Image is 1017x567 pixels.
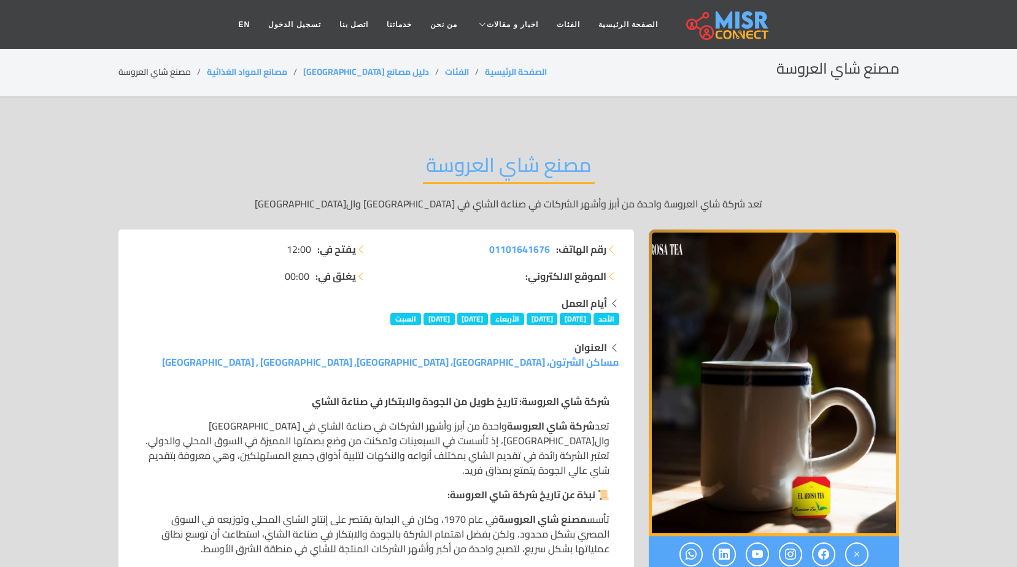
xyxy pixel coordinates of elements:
[466,13,547,36] a: اخبار و مقالات
[547,13,589,36] a: الفئات
[686,9,768,40] img: main.misr_connect
[490,313,524,325] span: الأربعاء
[527,313,558,325] span: [DATE]
[118,66,207,79] li: مصنع شاي العروسة
[489,240,550,258] span: 01101641676
[485,64,547,80] a: الصفحة الرئيسية
[423,313,455,325] span: [DATE]
[447,485,609,504] strong: 📜 نبذة عن تاريخ شركة شاي العروسة:
[556,242,606,256] strong: رقم الهاتف:
[259,13,330,36] a: تسجيل الدخول
[390,313,421,325] span: السبت
[489,242,550,256] a: 01101641676
[303,64,429,80] a: دليل مصانع [GEOGRAPHIC_DATA]
[287,242,311,256] span: 12:00
[423,153,595,184] h2: مصنع شاي العروسة
[498,510,587,528] strong: مصنع شاي العروسة
[594,313,619,325] span: الأحد
[525,269,606,283] strong: الموقع الالكتروني:
[562,294,607,312] strong: أيام العمل
[143,512,609,556] p: تأسس في عام 1970، وكان في البداية يقتصر على إنتاج الشاي المحلي وتوزيعه في السوق المصري بشكل محدود...
[649,229,899,536] img: مصنع شاي العروسة
[445,64,469,80] a: الفئات
[162,353,619,371] a: مساكن الشرتون، [GEOGRAPHIC_DATA]، [GEOGRAPHIC_DATA], [GEOGRAPHIC_DATA] , [GEOGRAPHIC_DATA]
[230,13,260,36] a: EN
[776,60,899,78] h2: مصنع شاي العروسة
[574,338,607,357] strong: العنوان
[118,196,899,211] p: تعد شركة شاي العروسة واحدة من أبرز وأشهر الشركات في صناعة الشاي في [GEOGRAPHIC_DATA] وال[GEOGRAPH...
[315,269,356,283] strong: يغلق في:
[560,313,591,325] span: [DATE]
[330,13,377,36] a: اتصل بنا
[487,19,538,30] span: اخبار و مقالات
[207,64,287,80] a: مصانع المواد الغذائية
[507,417,595,435] strong: شركة شاي العروسة
[421,13,466,36] a: من نحن
[285,269,309,283] span: 00:00
[589,13,667,36] a: الصفحة الرئيسية
[457,313,489,325] span: [DATE]
[312,392,609,411] strong: شركة شاي العروسة: تاريخ طويل من الجودة والابتكار في صناعة الشاي
[143,418,609,477] p: تعد واحدة من أبرز وأشهر الشركات في صناعة الشاي في [GEOGRAPHIC_DATA] وال[GEOGRAPHIC_DATA]، إذ تأسس...
[317,242,356,256] strong: يفتح في:
[377,13,421,36] a: خدماتنا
